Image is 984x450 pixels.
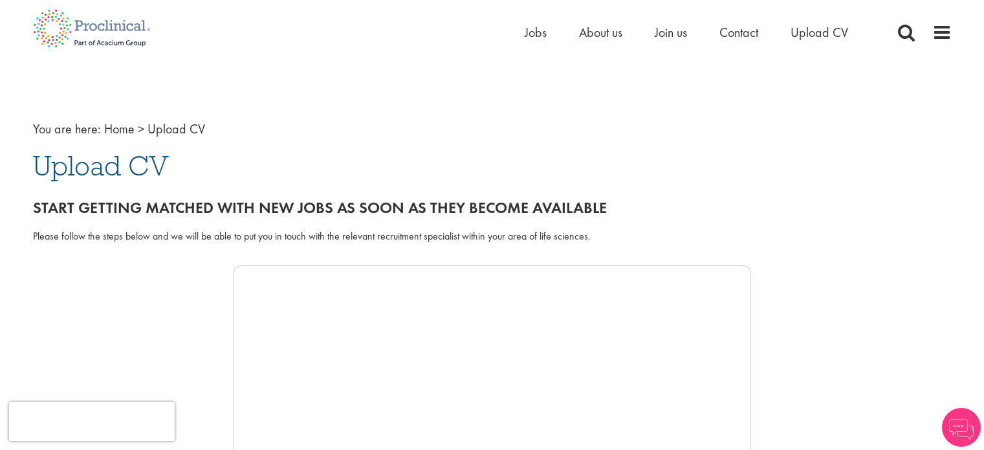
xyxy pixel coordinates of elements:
img: Chatbot [942,408,981,447]
a: Upload CV [791,24,848,41]
span: You are here: [33,120,101,137]
div: Please follow the steps below and we will be able to put you in touch with the relevant recruitme... [33,229,952,244]
a: Contact [719,24,758,41]
a: Join us [655,24,687,41]
a: breadcrumb link [104,120,135,137]
a: About us [579,24,622,41]
h2: Start getting matched with new jobs as soon as they become available [33,199,952,216]
span: Upload CV [148,120,205,137]
iframe: reCAPTCHA [9,402,175,441]
span: > [138,120,144,137]
span: Upload CV [33,148,169,183]
a: Jobs [525,24,547,41]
